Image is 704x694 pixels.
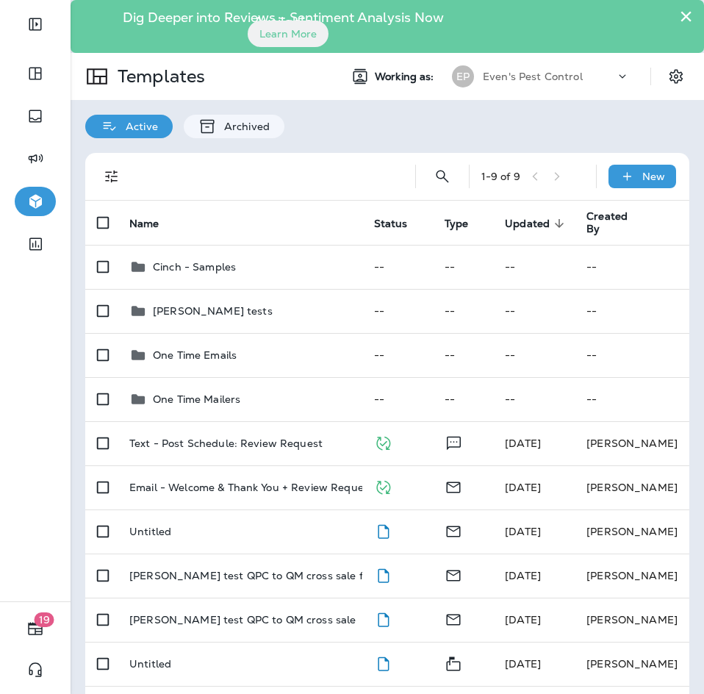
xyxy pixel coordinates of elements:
[374,612,392,625] span: Draft
[575,421,689,465] td: [PERSON_NAME]
[217,121,270,132] p: Archived
[505,525,541,538] span: Frank Carreno
[374,656,392,669] span: Draft
[575,245,689,289] td: --
[663,63,689,90] button: Settings
[374,479,392,493] span: Published
[433,377,494,421] td: --
[129,526,171,537] p: Untitled
[374,217,427,230] span: Status
[112,65,205,87] p: Templates
[445,656,462,669] span: Mailer
[129,476,373,499] p: Email - Welcome & Thank You + Review Request
[118,121,158,132] p: Active
[505,657,541,670] span: Megan Yurk
[362,289,433,333] td: --
[586,210,628,235] span: Created By
[153,305,273,317] p: [PERSON_NAME] tests
[575,465,689,509] td: [PERSON_NAME]
[575,598,689,642] td: [PERSON_NAME]
[679,4,693,28] button: Close
[374,218,408,230] span: Status
[493,333,575,377] td: --
[97,162,126,191] button: Filters
[505,437,541,450] span: Frank Carreno
[129,437,323,449] p: Text - Post Schedule: Review Request
[362,245,433,289] td: --
[129,658,171,670] p: Untitled
[493,289,575,333] td: --
[375,71,437,83] span: Working as:
[575,509,689,554] td: [PERSON_NAME]
[153,349,237,361] p: One Time Emails
[362,333,433,377] td: --
[129,218,159,230] span: Name
[428,162,457,191] button: Search Templates
[445,612,462,625] span: Email
[153,261,236,273] p: Cinch - Samples
[445,568,462,581] span: Email
[575,333,689,377] td: --
[481,171,520,182] div: 1 - 9 of 9
[452,65,474,87] div: EP
[15,10,56,39] button: Expand Sidebar
[493,245,575,289] td: --
[493,377,575,421] td: --
[374,435,392,448] span: Published
[445,479,462,493] span: Email
[505,613,541,626] span: Frank Carreno
[445,218,469,230] span: Type
[433,245,494,289] td: --
[362,377,433,421] td: --
[505,218,550,230] span: Updated
[483,71,583,82] p: Even's Pest Control
[35,612,54,627] span: 19
[153,393,240,405] p: One Time Mailers
[505,569,541,582] span: Frank Carreno
[505,481,541,494] span: Megan Yurk
[575,289,689,333] td: --
[129,217,179,230] span: Name
[129,614,356,626] p: [PERSON_NAME] test QPC to QM cross sale
[445,523,462,537] span: Email
[374,568,392,581] span: Draft
[433,333,494,377] td: --
[445,217,488,230] span: Type
[96,15,470,24] p: Dig Deeper into Reviews - Sentiment Analysis Now Available
[445,435,463,448] span: Text
[575,554,689,598] td: [PERSON_NAME]
[129,570,437,582] p: [PERSON_NAME] test QPC to QM cross sale follow up email
[575,377,689,421] td: --
[374,523,392,537] span: Draft
[575,642,689,686] td: [PERSON_NAME]
[433,289,494,333] td: --
[505,217,569,230] span: Updated
[15,614,56,643] button: 19
[642,171,665,182] p: New
[248,21,328,47] button: Learn More
[586,210,647,235] span: Created By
